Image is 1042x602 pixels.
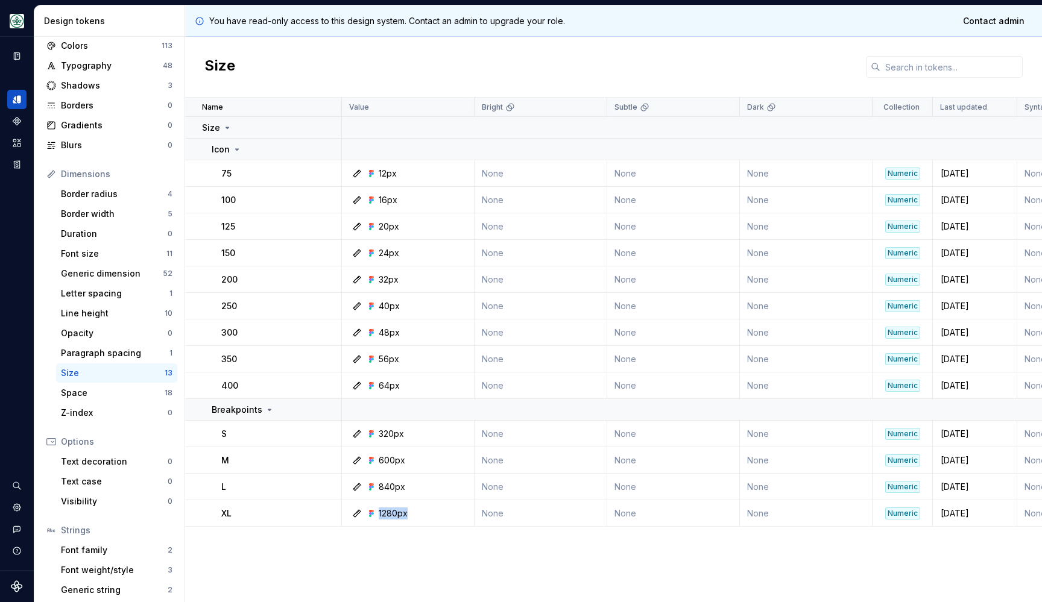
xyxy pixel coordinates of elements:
[607,240,740,266] td: None
[42,116,177,135] a: Gradients0
[7,498,27,517] a: Settings
[614,102,637,112] p: Subtle
[607,187,740,213] td: None
[482,102,503,112] p: Bright
[475,421,607,447] td: None
[221,481,226,493] p: L
[885,274,920,286] div: Numeric
[475,266,607,293] td: None
[607,266,740,293] td: None
[56,304,177,323] a: Line height10
[56,184,177,204] a: Border radius4
[221,428,227,440] p: S
[168,408,172,418] div: 0
[61,495,168,507] div: Visibility
[61,436,172,448] div: Options
[740,266,873,293] td: None
[221,168,232,180] p: 75
[61,188,168,200] div: Border radius
[221,194,236,206] p: 100
[56,383,177,403] a: Space18
[42,96,177,115] a: Borders0
[61,327,168,339] div: Opacity
[56,244,177,263] a: Font size11
[379,221,399,233] div: 20px
[933,353,1016,365] div: [DATE]
[168,121,172,130] div: 0
[56,580,177,600] a: Generic string2
[933,507,1016,519] div: [DATE]
[740,500,873,527] td: None
[379,481,405,493] div: 840px
[7,155,27,174] div: Storybook stories
[7,133,27,152] a: Assets
[607,213,740,240] td: None
[165,368,172,378] div: 13
[475,213,607,240] td: None
[61,268,163,280] div: Generic dimension
[168,209,172,219] div: 5
[475,346,607,372] td: None
[475,240,607,266] td: None
[61,228,168,240] div: Duration
[44,15,180,27] div: Design tokens
[202,102,223,112] p: Name
[379,247,399,259] div: 24px
[168,328,172,338] div: 0
[379,380,400,392] div: 64px
[221,300,237,312] p: 250
[221,247,235,259] p: 150
[61,524,172,536] div: Strings
[740,372,873,399] td: None
[933,481,1016,493] div: [DATE]
[607,346,740,372] td: None
[475,187,607,213] td: None
[221,507,232,519] p: XL
[162,41,172,51] div: 113
[963,15,1025,27] span: Contact admin
[11,580,23,592] svg: Supernova Logo
[168,189,172,199] div: 4
[61,40,162,52] div: Colors
[607,372,740,399] td: None
[212,143,230,155] p: Icon
[607,293,740,319] td: None
[56,363,177,383] a: Size13
[61,367,165,379] div: Size
[221,353,237,365] p: 350
[56,264,177,283] a: Generic dimension52
[56,343,177,363] a: Paragraph spacing1
[7,90,27,109] a: Design tokens
[933,327,1016,339] div: [DATE]
[933,221,1016,233] div: [DATE]
[42,56,177,75] a: Typography48
[955,10,1032,32] a: Contact admin
[933,247,1016,259] div: [DATE]
[933,454,1016,466] div: [DATE]
[885,168,920,180] div: Numeric
[379,300,400,312] div: 40px
[56,541,177,560] a: Font family2
[168,101,172,110] div: 0
[61,208,168,220] div: Border width
[933,274,1016,286] div: [DATE]
[56,324,177,343] a: Opacity0
[212,404,262,416] p: Breakpoints
[169,289,172,298] div: 1
[221,327,238,339] p: 300
[56,284,177,303] a: Letter spacing1
[61,544,168,556] div: Font family
[607,447,740,474] td: None
[379,274,399,286] div: 32px
[61,475,168,488] div: Text case
[163,61,172,71] div: 48
[61,119,168,131] div: Gradients
[885,247,920,259] div: Numeric
[61,347,169,359] div: Paragraph spacing
[56,224,177,243] a: Duration0
[221,380,238,392] p: 400
[7,111,27,131] a: Components
[61,287,169,299] div: Letter spacing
